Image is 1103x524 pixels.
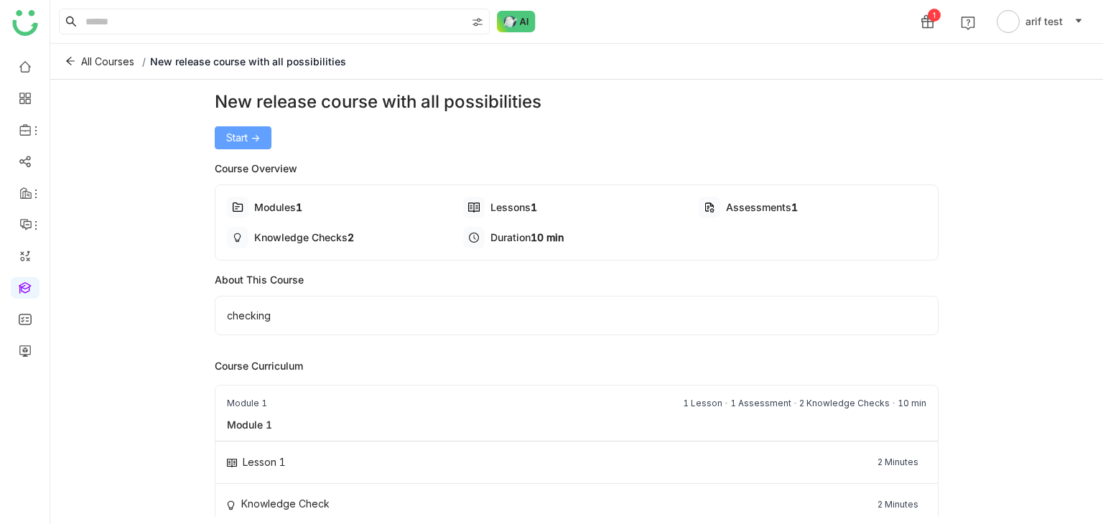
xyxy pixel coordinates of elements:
[142,55,146,67] span: /
[468,202,480,213] img: type
[227,459,237,467] img: type
[227,500,236,511] img: type
[994,10,1086,33] button: arif test
[531,231,564,243] span: 10 min
[241,497,330,510] div: Knowledge Check
[961,16,975,30] img: help.svg
[997,10,1020,33] img: avatar
[215,417,284,432] div: Module 1
[704,202,715,213] img: type
[227,397,267,410] div: Module 1
[726,201,791,213] span: Assessments
[215,126,271,149] button: Start ->
[232,202,243,213] img: type
[928,9,941,22] div: 1
[215,358,939,373] div: Course Curriculum
[683,397,926,410] div: 1 Lesson 1 Assessment 2 Knowledge Checks 10 min
[215,272,939,287] div: About This Course
[150,55,346,67] span: New release course with all possibilities
[791,201,798,213] span: 1
[1025,14,1063,29] span: arif test
[348,231,354,243] span: 2
[531,201,537,213] span: 1
[490,231,531,243] span: Duration
[243,456,286,468] div: Lesson 1
[878,498,918,511] div: 2 Minutes
[226,130,260,146] span: Start ->
[878,456,918,469] div: 2 Minutes
[296,201,302,213] span: 1
[232,232,243,243] img: type
[12,10,38,36] img: logo
[254,201,296,213] span: Modules
[215,161,939,176] div: Course Overview
[215,296,939,335] div: checking
[490,201,531,213] span: Lessons
[81,54,134,70] span: All Courses
[472,17,483,28] img: search-type.svg
[254,231,348,243] span: Knowledge Checks
[62,50,138,73] button: All Courses
[497,11,536,32] img: ask-buddy-normal.svg
[215,89,939,115] div: New release course with all possibilities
